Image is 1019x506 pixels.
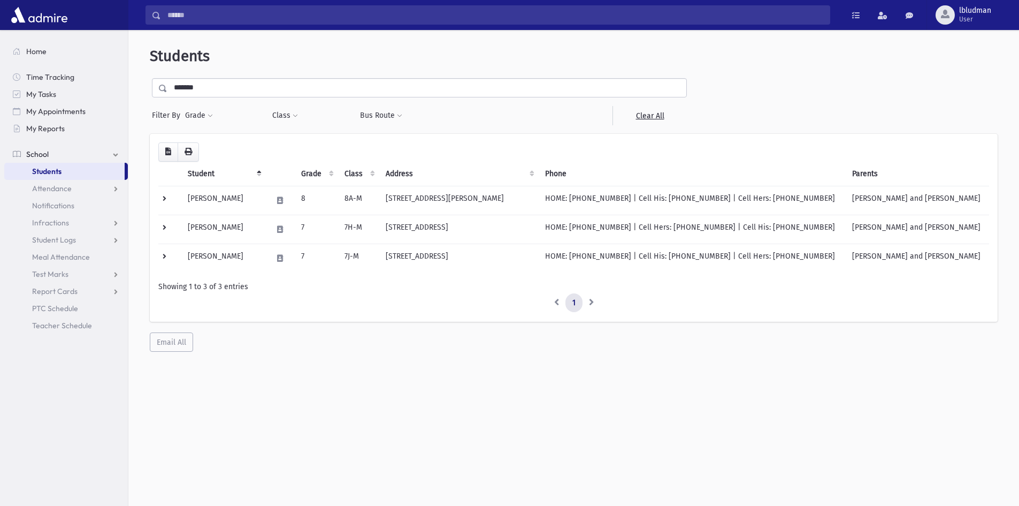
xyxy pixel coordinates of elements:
[4,180,128,197] a: Attendance
[26,89,56,99] span: My Tasks
[32,235,76,245] span: Student Logs
[152,110,185,121] span: Filter By
[181,186,266,215] td: [PERSON_NAME]
[4,43,128,60] a: Home
[379,162,539,186] th: Address: activate to sort column ascending
[32,167,62,176] span: Students
[32,286,78,296] span: Report Cards
[4,103,128,120] a: My Appointments
[150,47,210,65] span: Students
[539,186,846,215] td: HOME: [PHONE_NUMBER] | Cell His: [PHONE_NUMBER] | Cell Hers: [PHONE_NUMBER]
[4,231,128,248] a: Student Logs
[4,214,128,231] a: Infractions
[4,120,128,137] a: My Reports
[181,162,266,186] th: Student: activate to sort column descending
[32,252,90,262] span: Meal Attendance
[846,244,989,273] td: [PERSON_NAME] and [PERSON_NAME]
[295,215,338,244] td: 7
[846,162,989,186] th: Parents
[26,47,47,56] span: Home
[150,333,193,352] button: Email All
[295,186,338,215] td: 8
[26,107,86,116] span: My Appointments
[4,317,128,334] a: Teacher Schedule
[4,266,128,283] a: Test Marks
[338,215,379,244] td: 7H-M
[295,162,338,186] th: Grade: activate to sort column ascending
[338,162,379,186] th: Class: activate to sort column ascending
[959,15,991,24] span: User
[26,149,49,159] span: School
[338,244,379,273] td: 7J-M
[272,106,298,125] button: Class
[539,162,846,186] th: Phone
[32,218,69,228] span: Infractions
[338,186,379,215] td: 8A-M
[185,106,213,125] button: Grade
[539,244,846,273] td: HOME: [PHONE_NUMBER] | Cell His: [PHONE_NUMBER] | Cell Hers: [PHONE_NUMBER]
[181,244,266,273] td: [PERSON_NAME]
[959,6,991,15] span: lbludman
[4,146,128,163] a: School
[26,72,74,82] span: Time Tracking
[539,215,846,244] td: HOME: [PHONE_NUMBER] | Cell Hers: [PHONE_NUMBER] | Cell His: [PHONE_NUMBER]
[4,86,128,103] a: My Tasks
[178,142,199,162] button: Print
[32,201,74,210] span: Notifications
[32,321,92,330] span: Teacher Schedule
[26,124,65,133] span: My Reports
[379,244,539,273] td: [STREET_ADDRESS]
[32,304,78,313] span: PTC Schedule
[32,184,72,193] span: Attendance
[846,215,989,244] td: [PERSON_NAME] and [PERSON_NAME]
[379,215,539,244] td: [STREET_ADDRESS]
[4,300,128,317] a: PTC Schedule
[9,4,70,26] img: AdmirePro
[846,186,989,215] td: [PERSON_NAME] and [PERSON_NAME]
[4,163,125,180] a: Students
[4,283,128,300] a: Report Cards
[181,215,266,244] td: [PERSON_NAME]
[379,186,539,215] td: [STREET_ADDRESS][PERSON_NAME]
[32,269,68,279] span: Test Marks
[158,281,989,292] div: Showing 1 to 3 of 3 entries
[4,69,128,86] a: Time Tracking
[4,197,128,214] a: Notifications
[612,106,687,125] a: Clear All
[565,293,583,313] a: 1
[295,244,338,273] td: 7
[161,5,830,25] input: Search
[359,106,403,125] button: Bus Route
[4,248,128,266] a: Meal Attendance
[158,142,178,162] button: CSV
